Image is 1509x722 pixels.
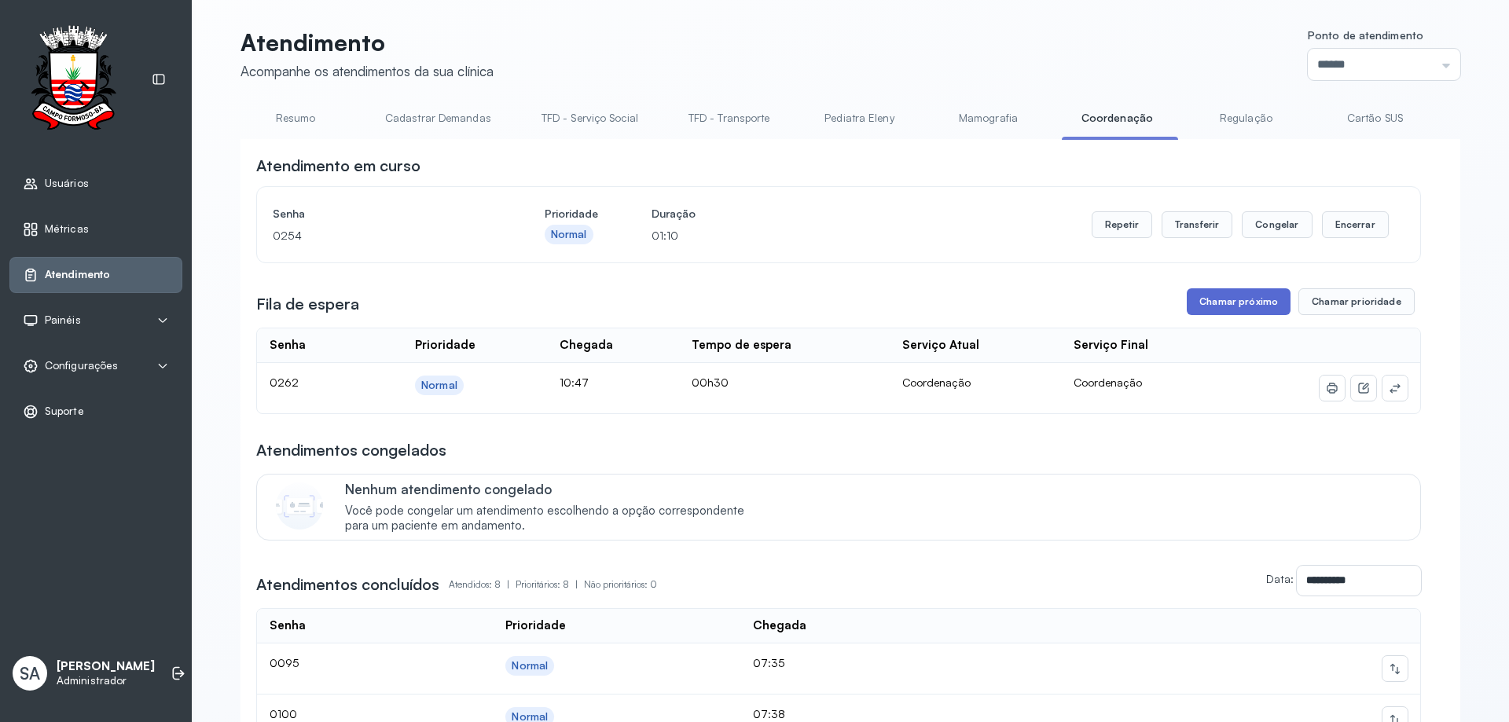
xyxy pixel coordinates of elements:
[240,63,494,79] div: Acompanhe os atendimentos da sua clínica
[345,504,761,533] span: Você pode congelar um atendimento escolhendo a opção correspondente para um paciente em andamento.
[902,376,1049,390] div: Coordenação
[551,228,587,241] div: Normal
[45,313,81,327] span: Painéis
[560,338,613,353] div: Chegada
[753,618,806,633] div: Chegada
[902,338,979,353] div: Serviço Atual
[692,338,791,353] div: Tempo de espera
[23,267,169,283] a: Atendimento
[45,268,110,281] span: Atendimento
[1074,376,1142,389] span: Coordenação
[45,177,89,190] span: Usuários
[512,659,548,673] div: Normal
[345,481,761,497] p: Nenhum atendimento congelado
[1162,211,1233,238] button: Transferir
[692,376,729,389] span: 00h30
[270,376,299,389] span: 0262
[1242,211,1312,238] button: Congelar
[240,28,494,57] p: Atendimento
[45,222,89,236] span: Métricas
[516,574,584,596] p: Prioritários: 8
[1320,105,1430,131] a: Cartão SUS
[421,379,457,392] div: Normal
[1266,572,1294,585] label: Data:
[17,25,130,134] img: Logotipo do estabelecimento
[273,225,491,247] p: 0254
[1062,105,1172,131] a: Coordenação
[57,659,155,674] p: [PERSON_NAME]
[1308,28,1423,42] span: Ponto de atendimento
[652,225,696,247] p: 01:10
[753,656,784,669] span: 07:35
[273,203,491,225] h4: Senha
[545,203,598,225] h4: Prioridade
[256,439,446,461] h3: Atendimentos congelados
[256,574,439,596] h3: Atendimentos concluídos
[23,176,169,192] a: Usuários
[23,222,169,237] a: Métricas
[673,105,786,131] a: TFD - Transporte
[652,203,696,225] h4: Duração
[526,105,654,131] a: TFD - Serviço Social
[45,359,118,372] span: Configurações
[1187,288,1291,315] button: Chamar próximo
[1322,211,1389,238] button: Encerrar
[270,656,299,669] span: 0095
[1092,211,1152,238] button: Repetir
[415,338,475,353] div: Prioridade
[1298,288,1415,315] button: Chamar prioridade
[256,155,420,177] h3: Atendimento em curso
[270,338,306,353] div: Senha
[804,105,914,131] a: Pediatra Eleny
[449,574,516,596] p: Atendidos: 8
[933,105,1043,131] a: Mamografia
[240,105,351,131] a: Resumo
[1074,338,1148,353] div: Serviço Final
[1191,105,1301,131] a: Regulação
[560,376,589,389] span: 10:47
[57,674,155,687] p: Administrador
[753,707,785,720] span: 07:38
[45,405,84,418] span: Suporte
[584,574,657,596] p: Não prioritários: 0
[505,618,566,633] div: Prioridade
[276,482,323,530] img: Imagem de CalloutCard
[270,618,306,633] div: Senha
[270,707,297,720] span: 0100
[507,578,509,590] span: |
[256,293,359,315] h3: Fila de espera
[369,105,507,131] a: Cadastrar Demandas
[575,578,578,590] span: |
